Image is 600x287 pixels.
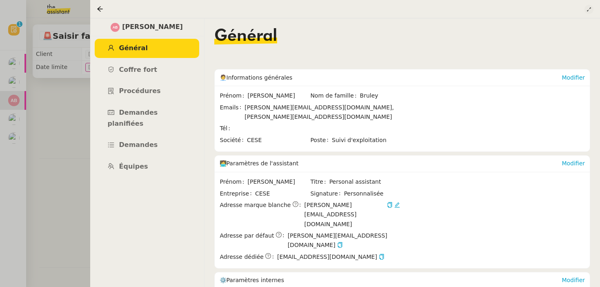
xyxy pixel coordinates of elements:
[310,189,344,198] span: Signature
[288,231,400,250] span: [PERSON_NAME][EMAIL_ADDRESS][DOMAIN_NAME]
[220,231,274,240] span: Adresse par défaut
[220,136,247,145] span: Société
[95,103,199,133] a: Demandes planifiées
[227,74,293,81] span: Informations générales
[220,91,248,100] span: Prénom
[119,162,148,170] span: Équipes
[344,189,384,198] span: Personnalisée
[562,74,585,81] a: Modifier
[304,200,386,229] span: [PERSON_NAME][EMAIL_ADDRESS][DOMAIN_NAME]
[95,157,199,176] a: Équipes
[220,252,264,262] span: Adresse dédiée
[360,91,400,100] span: Bruley
[332,136,400,145] span: Suivi d'exploitation
[220,200,291,210] span: Adresse marque blanche
[220,189,255,198] span: Entreprise
[247,136,309,145] span: CESE
[248,177,310,187] span: [PERSON_NAME]
[214,28,277,44] span: Général
[95,39,199,58] a: Général
[562,277,585,283] a: Modifier
[310,91,360,100] span: Nom de famille
[255,189,309,198] span: CESE
[108,109,158,127] span: Demandes planifiées
[244,104,394,111] span: [PERSON_NAME][EMAIL_ADDRESS][DOMAIN_NAME],
[119,44,148,52] span: Général
[277,252,384,262] span: [EMAIL_ADDRESS][DOMAIN_NAME]
[122,22,183,33] span: [PERSON_NAME]
[562,160,585,167] a: Modifier
[329,177,400,187] span: Personal assistant
[248,91,310,100] span: [PERSON_NAME]
[119,141,158,149] span: Demandes
[220,69,562,86] div: 🧑‍💼
[220,103,245,122] span: Emails
[95,82,199,101] a: Procédures
[95,136,199,155] a: Demandes
[111,23,120,32] img: svg
[220,156,562,172] div: 🧑‍💻
[227,160,299,167] span: Paramètres de l'assistant
[310,136,332,145] span: Poste
[220,177,248,187] span: Prénom
[244,113,392,120] span: [PERSON_NAME][EMAIL_ADDRESS][DOMAIN_NAME]
[119,87,161,95] span: Procédures
[220,124,233,133] span: Tél
[95,60,199,80] a: Coffre fort
[310,177,329,187] span: Titre
[227,277,284,283] span: Paramètres internes
[119,66,158,73] span: Coffre fort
